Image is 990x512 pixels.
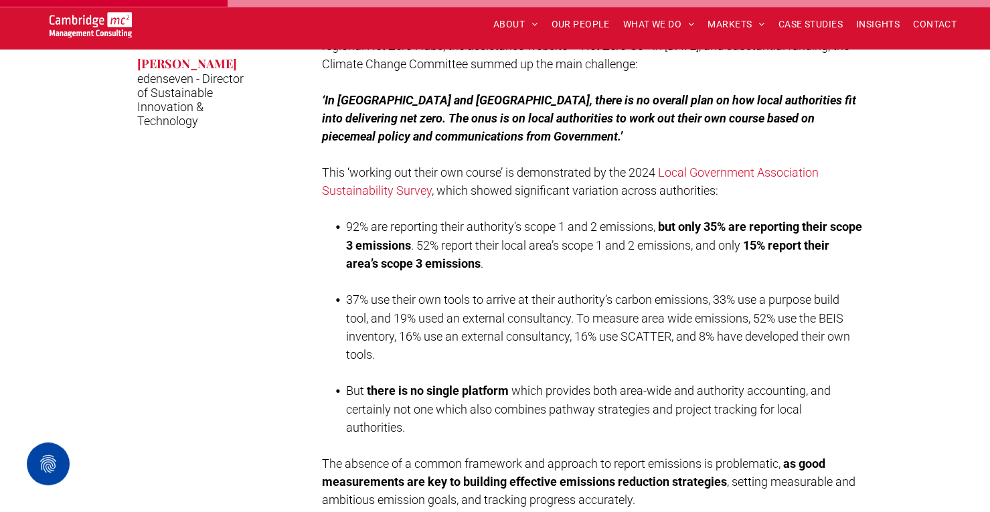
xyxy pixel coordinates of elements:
img: Go to Homepage [50,12,132,37]
a: INSIGHTS [849,14,906,35]
span: 92% are reporting their authority’s scope 1 and 2 emissions, [346,220,655,234]
a: WHAT WE DO [616,14,702,35]
span: This ‘working out their own course’ is demonstrated by the 2024 [322,165,655,179]
a: CASE STUDIES [772,14,849,35]
a: CONTACT [906,14,963,35]
a: Your Business Transformed | Cambridge Management Consulting [50,14,132,28]
a: OUR PEOPLE [544,14,616,35]
span: . [481,256,483,270]
a: MARKETS [701,14,771,35]
span: 37% use their own tools to arrive at their authority’s carbon emissions, 33% use a purpose build ... [346,292,850,361]
span: which provides both area-wide and authority accounting, and certainly not one which also combines... [346,383,831,434]
p: edenseven - Director of Sustainable Innovation & Technology [137,72,250,128]
span: , which showed significant variation across authorities: [432,183,718,197]
span: . 52% report their local area’s scope 1 and 2 emissions, and only [411,238,740,252]
span: ‘In [GEOGRAPHIC_DATA] and [GEOGRAPHIC_DATA], there is no overall plan on how local authorities fi... [322,93,856,143]
span: The absence of a common framework and approach to report emissions is problematic, [322,456,780,471]
span: there is no single platform [367,383,509,398]
h3: [PERSON_NAME] [137,56,237,72]
a: ABOUT [487,14,545,35]
span: But [346,383,364,398]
